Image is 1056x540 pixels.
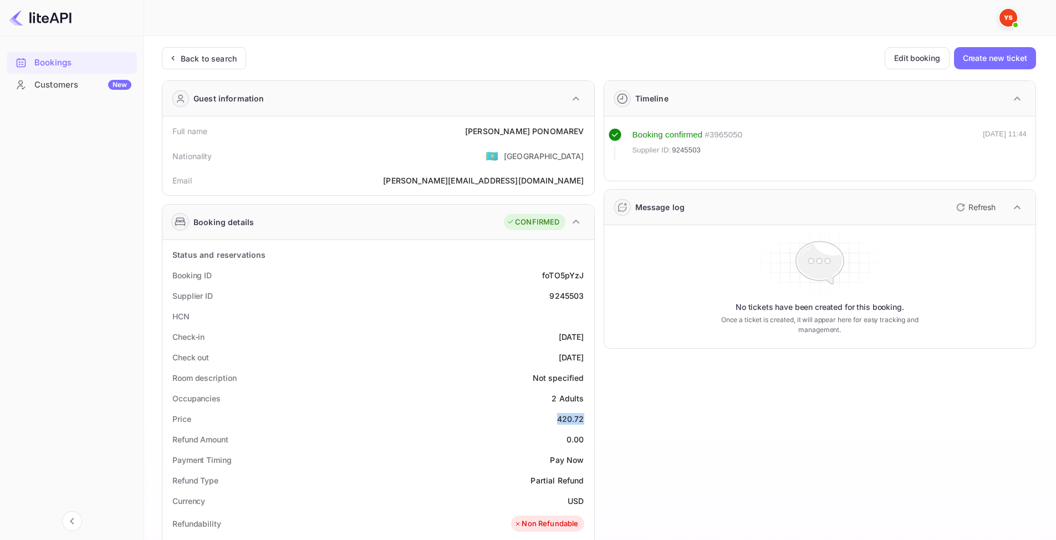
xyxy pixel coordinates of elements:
[530,475,584,486] div: Partial Refund
[108,80,131,90] div: New
[172,331,205,343] div: Check-in
[672,145,701,156] span: 9245503
[632,145,671,156] span: Supplier ID:
[550,454,584,466] div: Pay Now
[7,52,137,74] div: Bookings
[383,175,584,186] div: [PERSON_NAME][EMAIL_ADDRESS][DOMAIN_NAME]
[172,454,232,466] div: Payment Timing
[9,9,72,27] img: LiteAPI logo
[193,93,264,104] div: Guest information
[172,393,221,404] div: Occupancies
[999,9,1017,27] img: Yandex Support
[172,269,212,281] div: Booking ID
[172,372,236,384] div: Room description
[465,125,584,137] div: [PERSON_NAME] PONOMAREV
[172,310,190,322] div: HCN
[181,53,237,64] div: Back to search
[62,511,82,531] button: Collapse navigation
[954,47,1036,69] button: Create new ticket
[7,52,137,73] a: Bookings
[34,79,131,91] div: Customers
[632,129,703,141] div: Booking confirmed
[486,146,498,166] span: United States
[193,216,254,228] div: Booking details
[172,413,191,425] div: Price
[172,290,213,302] div: Supplier ID
[172,175,192,186] div: Email
[885,47,950,69] button: Edit booking
[557,413,584,425] div: 420.72
[559,351,584,363] div: [DATE]
[172,125,207,137] div: Full name
[559,331,584,343] div: [DATE]
[34,57,131,69] div: Bookings
[705,129,742,141] div: # 3965050
[635,201,685,213] div: Message log
[172,495,205,507] div: Currency
[968,201,996,213] p: Refresh
[703,315,936,335] p: Once a ticket is created, it will appear here for easy tracking and management.
[504,150,584,162] div: [GEOGRAPHIC_DATA]
[507,217,559,228] div: CONFIRMED
[542,269,584,281] div: foTO5pYzJ
[736,302,904,313] p: No tickets have been created for this booking.
[172,351,209,363] div: Check out
[172,150,212,162] div: Nationality
[7,74,137,96] div: CustomersNew
[549,290,584,302] div: 9245503
[635,93,669,104] div: Timeline
[514,518,578,529] div: Non Refundable
[172,475,218,486] div: Refund Type
[568,495,584,507] div: USD
[7,74,137,95] a: CustomersNew
[552,393,584,404] div: 2 Adults
[172,249,266,261] div: Status and reservations
[172,434,228,445] div: Refund Amount
[533,372,584,384] div: Not specified
[950,198,1000,216] button: Refresh
[567,434,584,445] div: 0.00
[983,129,1027,161] div: [DATE] 11:44
[172,518,221,529] div: Refundability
